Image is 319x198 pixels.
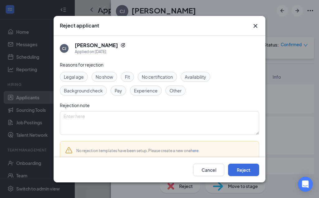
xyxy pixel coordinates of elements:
button: Reject [228,163,259,176]
span: Other [169,87,182,94]
span: Fit [125,73,130,80]
h5: [PERSON_NAME] [75,42,118,49]
span: Availability [185,73,206,80]
span: Pay [115,87,122,94]
a: here [191,148,198,153]
span: No show [96,73,113,80]
span: Background check [64,87,103,94]
span: No rejection templates have been setup. Please create a new one . [76,148,199,153]
svg: Reapply [121,43,126,48]
div: CJ [62,46,66,51]
div: Open Intercom Messenger [298,177,313,192]
button: Cancel [193,163,224,176]
span: Experience [134,87,158,94]
span: Legal age [64,73,84,80]
span: Rejection note [60,102,90,108]
svg: Cross [252,22,259,30]
div: Applied on [DATE] [75,49,126,55]
h3: Reject applicant [60,22,99,29]
button: Close [252,22,259,30]
span: No certification [142,73,173,80]
span: Reasons for rejection [60,62,103,67]
svg: Warning [65,146,73,154]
